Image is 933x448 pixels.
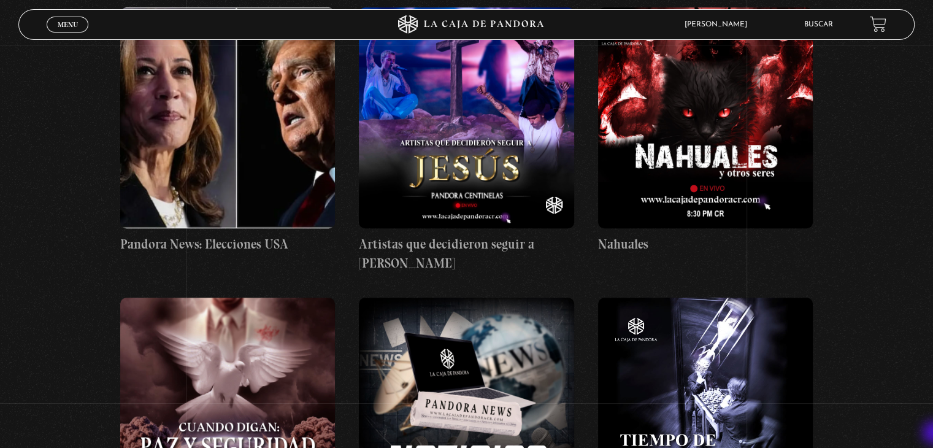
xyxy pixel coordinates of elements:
a: Pandora News: Elecciones USA [120,7,335,254]
a: View your shopping cart [870,16,886,33]
span: Cerrar [53,31,82,39]
h4: Nahuales [598,234,813,254]
h4: Artistas que decidieron seguir a [PERSON_NAME] [359,234,574,273]
a: Buscar [804,21,833,28]
h4: Pandora News: Elecciones USA [120,234,335,254]
span: [PERSON_NAME] [678,21,759,28]
a: Artistas que decidieron seguir a [PERSON_NAME] [359,7,574,273]
span: Menu [58,21,78,28]
a: Nahuales [598,7,813,254]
